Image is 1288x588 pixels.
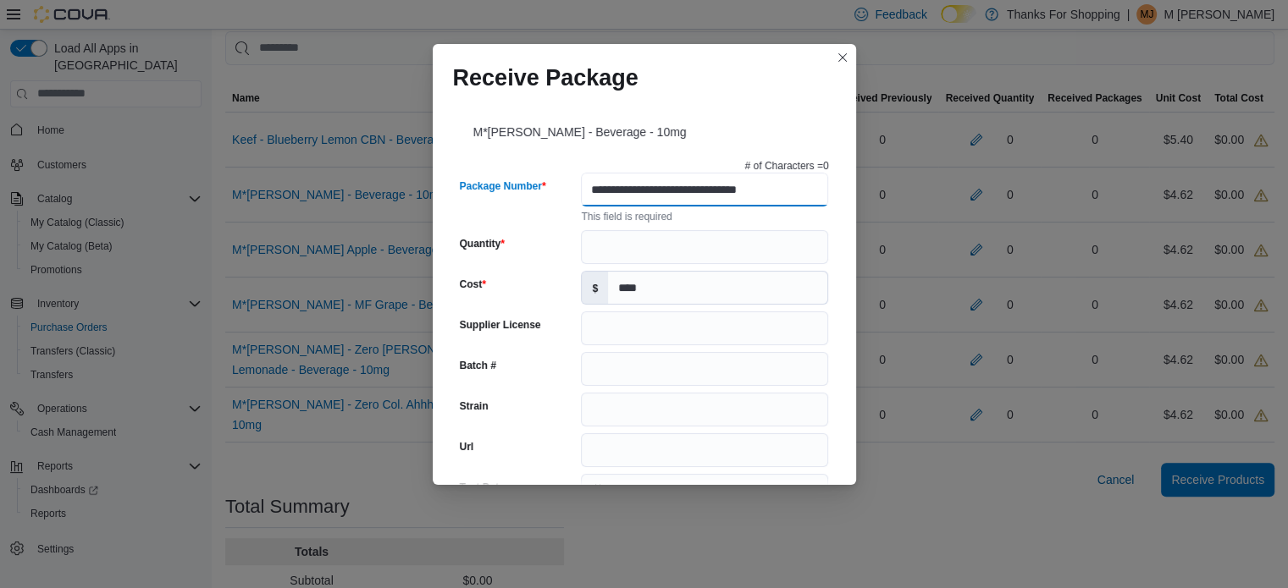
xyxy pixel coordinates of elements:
[453,64,638,91] h1: Receive Package
[460,399,489,413] label: Strain
[745,159,829,173] p: # of Characters = 0
[460,237,505,250] label: Quantity
[832,47,853,68] button: Closes this modal window
[460,278,486,291] label: Cost
[460,318,541,332] label: Supplier License
[460,359,496,372] label: Batch #
[453,105,836,152] div: M*[PERSON_NAME] - Beverage - 10mg
[582,272,608,304] label: $
[460,481,505,494] label: Test Date
[581,474,828,508] input: Press the down key to open a popover containing a calendar.
[460,440,474,453] label: Url
[581,206,828,223] div: This field is required
[460,179,546,193] label: Package Number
